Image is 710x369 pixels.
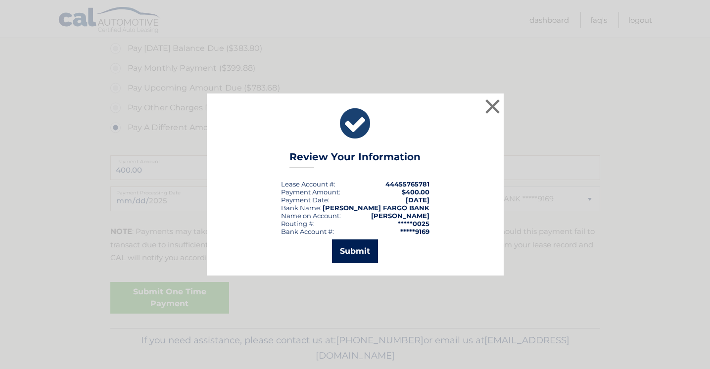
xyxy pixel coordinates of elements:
[332,239,378,263] button: Submit
[281,196,330,204] div: :
[323,204,429,212] strong: [PERSON_NAME] FARGO BANK
[281,220,315,228] div: Routing #:
[281,204,322,212] div: Bank Name:
[483,96,503,116] button: ×
[406,196,429,204] span: [DATE]
[402,188,429,196] span: $400.00
[281,196,328,204] span: Payment Date
[281,188,340,196] div: Payment Amount:
[371,212,429,220] strong: [PERSON_NAME]
[385,180,429,188] strong: 44455765781
[289,151,421,168] h3: Review Your Information
[281,180,335,188] div: Lease Account #:
[281,228,334,235] div: Bank Account #:
[281,212,341,220] div: Name on Account:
